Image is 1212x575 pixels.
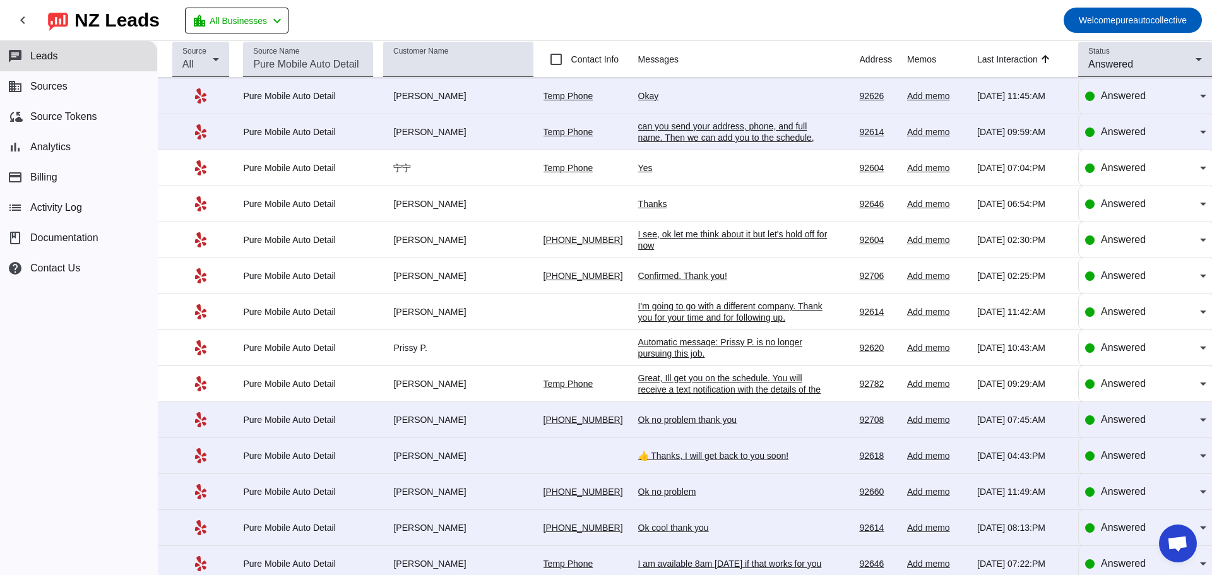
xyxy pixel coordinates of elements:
[193,412,208,427] mat-icon: Yelp
[544,559,593,569] a: Temp Phone
[907,558,967,569] div: Add memo
[544,235,623,245] a: [PHONE_NUMBER]
[859,414,897,425] div: 92708
[859,450,897,461] div: 92618
[977,486,1068,497] div: [DATE] 11:49:AM
[1064,8,1202,33] button: Welcomepureautocollective
[1101,558,1146,569] span: Answered
[977,162,1068,174] div: [DATE] 07:04:PM
[30,50,58,62] span: Leads
[977,558,1068,569] div: [DATE] 07:22:PM
[193,340,208,355] mat-icon: Yelp
[383,450,533,461] div: [PERSON_NAME]
[638,336,828,359] div: Automatic message: Prissy P. is no longer pursuing this job.
[243,414,373,425] div: Pure Mobile Auto Detail
[907,342,967,353] div: Add memo
[193,196,208,211] mat-icon: Yelp
[638,121,828,155] div: can you send your address, phone, and full name. Then we can add you to the schedule, Thank You!
[977,414,1068,425] div: [DATE] 07:45:AM
[1101,486,1146,497] span: Answered
[907,522,967,533] div: Add memo
[8,230,23,246] span: book
[243,558,373,569] div: Pure Mobile Auto Detail
[193,124,208,139] mat-icon: Yelp
[569,53,619,66] label: Contact Info
[859,306,897,317] div: 92614
[977,306,1068,317] div: [DATE] 11:42:AM
[30,141,71,153] span: Analytics
[859,234,897,246] div: 92604
[859,342,897,353] div: 92620
[30,172,57,183] span: Billing
[243,90,373,102] div: Pure Mobile Auto Detail
[182,47,206,56] mat-label: Source
[638,522,828,533] div: Ok cool thank you
[907,198,967,210] div: Add memo
[1101,450,1146,461] span: Answered
[193,268,208,283] mat-icon: Yelp
[977,378,1068,389] div: [DATE] 09:29:AM
[859,162,897,174] div: 92604
[74,11,160,29] div: NZ Leads
[1101,198,1146,209] span: Answered
[544,523,623,533] a: [PHONE_NUMBER]
[638,450,828,461] div: 👍 Thanks, I will get back to you soon!
[977,53,1038,66] div: Last Interaction
[383,522,533,533] div: [PERSON_NAME]
[544,379,593,389] a: Temp Phone
[383,126,533,138] div: [PERSON_NAME]
[243,378,373,389] div: Pure Mobile Auto Detail
[243,522,373,533] div: Pure Mobile Auto Detail
[243,234,373,246] div: Pure Mobile Auto Detail
[243,198,373,210] div: Pure Mobile Auto Detail
[383,414,533,425] div: [PERSON_NAME]
[977,126,1068,138] div: [DATE] 09:59:AM
[1101,378,1146,389] span: Answered
[243,270,373,282] div: Pure Mobile Auto Detail
[253,47,299,56] mat-label: Source Name
[638,90,828,102] div: Okay
[544,163,593,173] a: Temp Phone
[859,486,897,497] div: 92660
[210,12,267,30] span: All Businesses
[977,522,1068,533] div: [DATE] 08:13:PM
[977,450,1068,461] div: [DATE] 04:43:PM
[8,79,23,94] mat-icon: business
[393,47,448,56] mat-label: Customer Name
[638,414,828,425] div: Ok no problem thank you
[907,41,977,78] th: Memos
[193,160,208,175] mat-icon: Yelp
[8,139,23,155] mat-icon: bar_chart
[1088,47,1110,56] mat-label: Status
[185,8,288,33] button: All Businesses
[544,487,623,497] a: [PHONE_NUMBER]
[383,90,533,102] div: [PERSON_NAME]
[8,200,23,215] mat-icon: list
[383,270,533,282] div: [PERSON_NAME]
[977,270,1068,282] div: [DATE] 02:25:PM
[192,13,207,28] mat-icon: location_city
[859,558,897,569] div: 92646
[1079,15,1115,25] span: Welcome
[30,202,82,213] span: Activity Log
[1101,522,1146,533] span: Answered
[1101,162,1146,173] span: Answered
[638,300,828,323] div: I'm going to go with a different company. Thank you for your time and for following up.
[253,57,363,72] input: Pure Mobile Auto Detail
[1101,342,1146,353] span: Answered
[193,376,208,391] mat-icon: Yelp
[859,270,897,282] div: 92706
[907,306,967,317] div: Add memo
[859,126,897,138] div: 92614
[638,558,828,569] div: I am available 8am [DATE] if that works for you
[1159,525,1197,562] div: Open chat
[8,261,23,276] mat-icon: help
[48,9,68,31] img: logo
[8,170,23,185] mat-icon: payment
[544,415,623,425] a: [PHONE_NUMBER]
[243,162,373,174] div: Pure Mobile Auto Detail
[1088,59,1133,69] span: Answered
[1101,234,1146,245] span: Answered
[544,271,623,281] a: [PHONE_NUMBER]
[907,378,967,389] div: Add memo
